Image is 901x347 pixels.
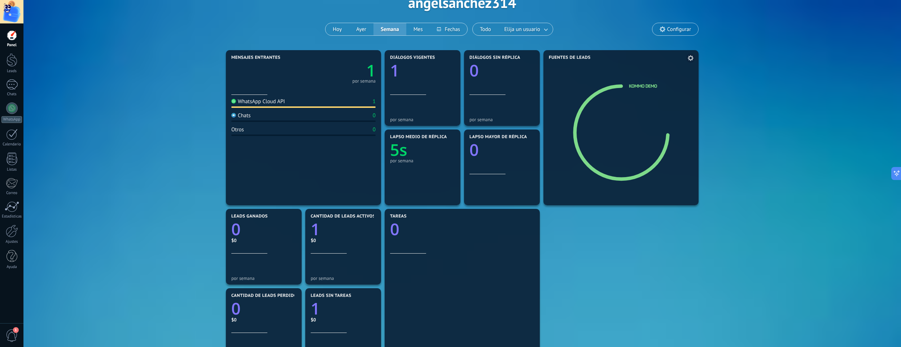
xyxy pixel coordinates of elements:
[373,126,376,133] div: 0
[231,298,241,320] text: 0
[231,293,300,298] span: Cantidad de leads perdidos
[390,214,407,219] span: Tareas
[311,214,375,219] span: Cantidad de leads activos
[1,43,22,48] div: Panel
[311,293,351,298] span: Leads sin tareas
[473,23,498,35] button: Todo
[373,112,376,119] div: 0
[366,60,376,82] text: 1
[390,117,455,122] div: por semana
[1,214,22,219] div: Estadísticas
[231,55,280,60] span: Mensajes entrantes
[231,214,268,219] span: Leads ganados
[231,276,296,281] div: por semana
[430,23,467,35] button: Fechas
[390,60,399,82] text: 1
[406,23,430,35] button: Mes
[231,112,251,119] div: Chats
[352,79,376,83] div: por semana
[231,126,244,133] div: Otros
[469,117,534,122] div: por semana
[1,142,22,147] div: Calendario
[469,139,479,161] text: 0
[469,60,479,82] text: 0
[390,158,455,163] div: por semana
[549,55,591,60] span: Fuentes de leads
[311,298,320,320] text: 1
[311,218,376,240] a: 1
[629,83,657,89] a: Kommo Demo
[231,218,241,240] text: 0
[503,25,542,34] span: Elija un usuario
[390,139,407,161] text: 5s
[311,298,376,320] a: 1
[303,60,376,82] a: 1
[1,240,22,244] div: Ajustes
[390,55,435,60] span: Diálogos vigentes
[231,99,236,104] img: WhatsApp Cloud API
[13,327,19,333] span: 1
[1,191,22,196] div: Correo
[373,98,376,105] div: 1
[311,237,376,243] div: $0
[311,317,376,323] div: $0
[469,135,527,140] span: Lapso mayor de réplica
[231,237,296,243] div: $0
[667,26,691,32] span: Configurar
[231,113,236,118] img: Chats
[311,218,320,240] text: 1
[231,298,296,320] a: 0
[469,55,520,60] span: Diálogos sin réplica
[1,265,22,269] div: Ayuda
[231,98,285,105] div: WhatsApp Cloud API
[311,276,376,281] div: por semana
[1,167,22,172] div: Listas
[1,92,22,97] div: Chats
[390,218,399,240] text: 0
[390,135,447,140] span: Lapso medio de réplica
[231,317,296,323] div: $0
[1,116,22,123] div: WhatsApp
[349,23,373,35] button: Ayer
[373,23,406,35] button: Semana
[325,23,349,35] button: Hoy
[231,218,296,240] a: 0
[498,23,553,35] button: Elija un usuario
[390,218,534,240] a: 0
[1,69,22,74] div: Leads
